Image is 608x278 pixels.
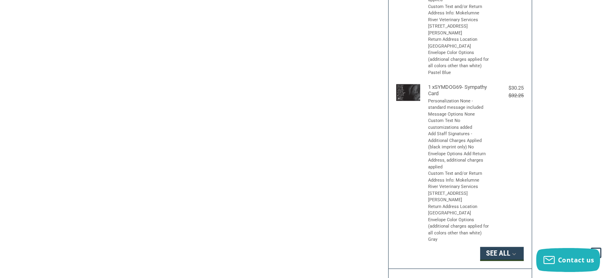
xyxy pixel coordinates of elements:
[428,170,490,204] li: Custom Text and/or Return Address Info: Mokelumne River Veterinary Services [STREET_ADDRESS][PERS...
[428,84,490,97] h4: 1 x SYMDOG69- Sympathy Card
[428,36,490,50] li: Return Address Location [GEOGRAPHIC_DATA]
[428,50,490,76] li: Envelope Color Options (additional charges applied for all colors other than white) Pastel Blue
[492,84,524,92] div: $30.25
[428,204,490,217] li: Return Address Location [GEOGRAPHIC_DATA]
[492,92,524,100] div: $32.25
[480,247,524,260] button: See All
[428,118,490,131] li: Custom Text No customizations added
[428,151,490,171] li: Envelope Options Add Return Address, additional charges applied
[536,248,600,272] button: Contact us
[428,217,490,243] li: Envelope Color Options (additional charges applied for all colors other than white) Gray
[428,131,490,151] li: Add Staff Signatures - Additional Charges Applied (black imprint only) No
[428,111,490,118] li: Message Options None
[428,4,490,37] li: Custom Text and/or Return Address Info: Mokelumne River Veterinary Services [STREET_ADDRESS][PERS...
[558,256,594,264] span: Contact us
[428,98,490,111] li: Personalization None - standard message included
